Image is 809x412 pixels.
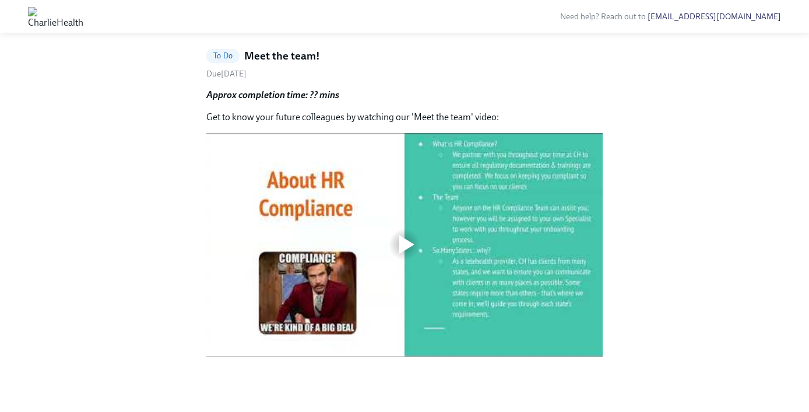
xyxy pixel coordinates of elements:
p: Get to know your future colleagues by watching our 'Meet the team' video: [206,111,603,124]
a: [EMAIL_ADDRESS][DOMAIN_NAME] [648,12,781,22]
span: To Do [206,51,240,60]
img: CharlieHealth [28,7,83,26]
span: Need help? Reach out to [560,12,781,22]
h5: Meet the team! [244,48,320,64]
strong: Approx completion time: ?? mins [206,89,339,100]
span: Tuesday, August 12th 2025, 10:00 am [206,69,247,79]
